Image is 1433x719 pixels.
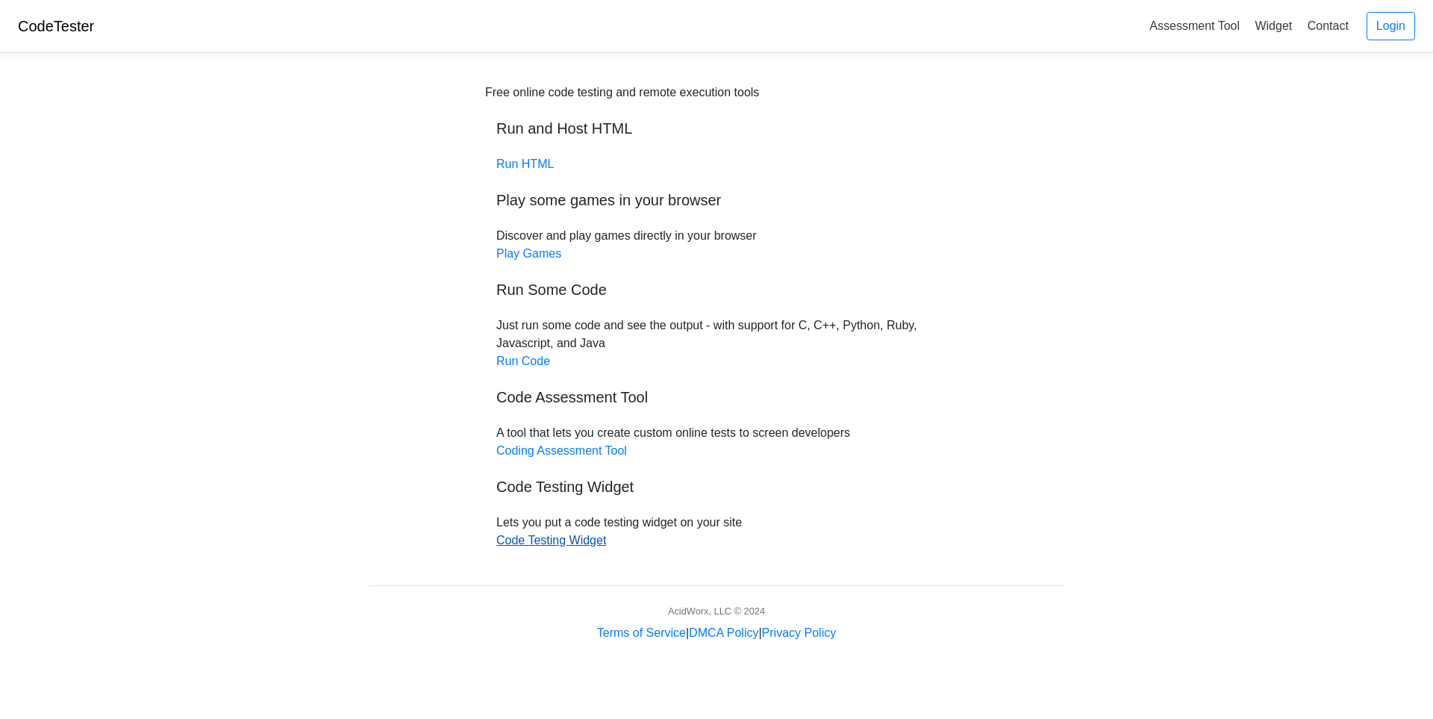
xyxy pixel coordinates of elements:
[1249,13,1298,38] a: Widget
[1143,13,1246,38] a: Assessment Tool
[1367,12,1415,40] a: Login
[485,84,759,102] div: Free online code testing and remote execution tools
[18,18,94,34] a: CodeTester
[1302,13,1355,38] a: Contact
[496,355,550,367] a: Run Code
[597,624,836,642] div: | |
[485,84,948,550] div: Discover and play games directly in your browser Just run some code and see the output - with sup...
[496,281,937,299] h5: Run Some Code
[668,604,765,618] div: AcidWorx, LLC © 2024
[496,158,554,170] a: Run HTML
[597,626,686,639] a: Terms of Service
[496,119,937,137] h5: Run and Host HTML
[496,247,561,260] a: Play Games
[496,444,627,457] a: Coding Assessment Tool
[762,626,837,639] a: Privacy Policy
[496,191,937,209] h5: Play some games in your browser
[496,388,937,406] h5: Code Assessment Tool
[496,478,937,496] h5: Code Testing Widget
[496,534,606,547] a: Code Testing Widget
[689,626,758,639] a: DMCA Policy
